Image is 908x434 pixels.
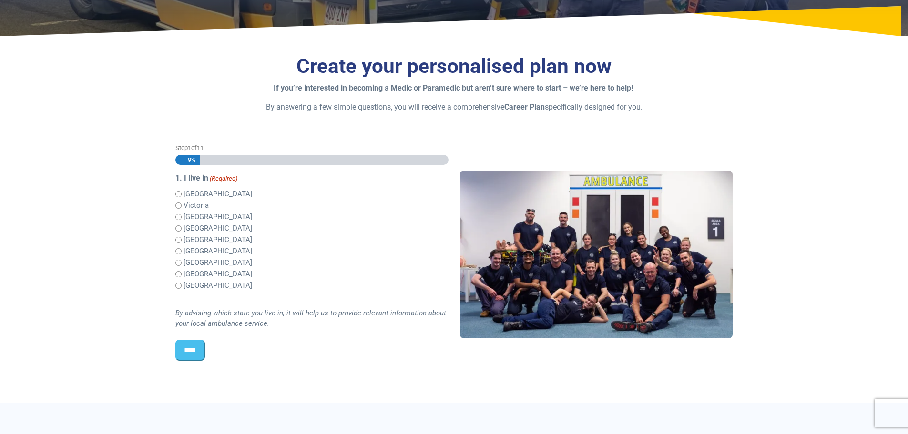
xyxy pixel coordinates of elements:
i: By advising which state you live in, it will help us to provide relevant information about your l... [175,309,446,328]
label: [GEOGRAPHIC_DATA] [184,246,252,257]
label: [GEOGRAPHIC_DATA] [184,257,252,268]
span: (Required) [209,174,237,183]
label: [GEOGRAPHIC_DATA] [184,280,252,291]
label: [GEOGRAPHIC_DATA] [184,212,252,222]
label: Victoria [184,200,209,211]
p: Step of [175,143,449,152]
span: 9% [184,155,196,165]
strong: Career Plan [504,102,545,111]
label: [GEOGRAPHIC_DATA] [184,234,252,245]
label: [GEOGRAPHIC_DATA] [184,269,252,280]
h3: Create your personalised plan now [175,54,733,79]
legend: 1. I live in [175,172,449,184]
label: [GEOGRAPHIC_DATA] [184,223,252,234]
span: 11 [197,144,204,151]
label: [GEOGRAPHIC_DATA] [184,189,252,200]
span: 1 [188,144,191,151]
p: By answering a few simple questions, you will receive a comprehensive specifically designed for you. [175,101,733,113]
strong: If you’re interested in becoming a Medic or Paramedic but aren’t sure where to start – we’re here... [274,83,633,92]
